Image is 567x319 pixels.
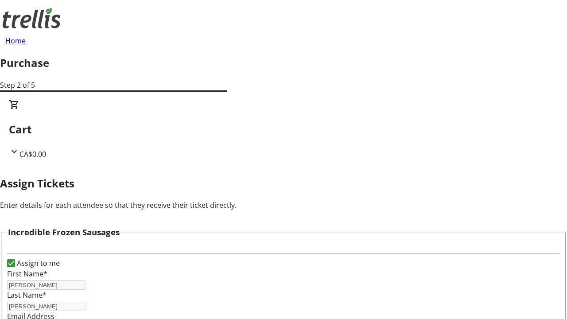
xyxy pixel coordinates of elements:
[8,226,120,238] h3: Incredible Frozen Sausages
[9,121,558,137] h2: Cart
[7,290,47,300] label: Last Name*
[7,269,47,279] label: First Name*
[9,99,558,159] div: CartCA$0.00
[15,258,60,268] label: Assign to me
[19,149,46,159] span: CA$0.00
